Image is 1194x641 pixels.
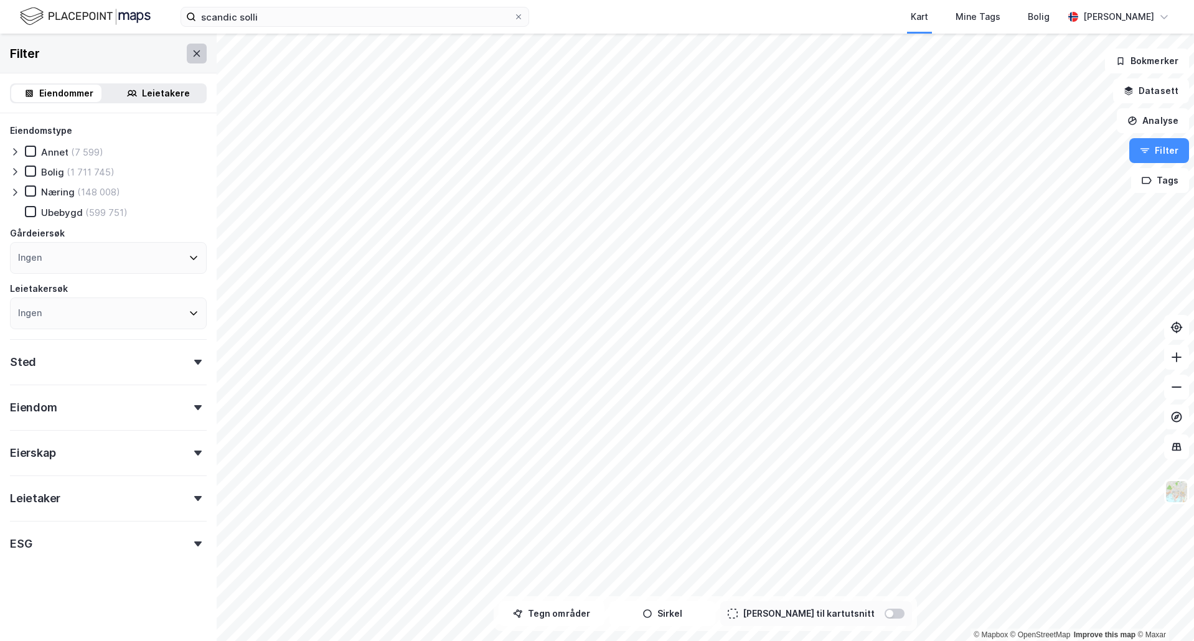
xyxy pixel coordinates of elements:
[956,9,1000,24] div: Mine Tags
[10,355,36,370] div: Sted
[10,226,65,241] div: Gårdeiersøk
[77,186,120,198] div: (148 008)
[18,306,42,320] div: Ingen
[10,44,40,63] div: Filter
[10,536,32,551] div: ESG
[196,7,514,26] input: Søk på adresse, matrikkel, gårdeiere, leietakere eller personer
[41,186,75,198] div: Næring
[609,601,715,626] button: Sirkel
[20,6,151,27] img: logo.f888ab2527a4732fd821a326f86c7f29.svg
[10,281,68,296] div: Leietakersøk
[1105,49,1189,73] button: Bokmerker
[1083,9,1154,24] div: [PERSON_NAME]
[499,601,604,626] button: Tegn områder
[41,146,68,158] div: Annet
[1165,480,1188,503] img: Z
[1113,78,1189,103] button: Datasett
[1028,9,1050,24] div: Bolig
[41,166,64,178] div: Bolig
[39,86,93,101] div: Eiendommer
[10,491,60,506] div: Leietaker
[1131,168,1189,193] button: Tags
[1129,138,1189,163] button: Filter
[911,9,928,24] div: Kart
[67,166,115,178] div: (1 711 745)
[743,606,875,621] div: [PERSON_NAME] til kartutsnitt
[71,146,103,158] div: (7 599)
[1132,581,1194,641] div: Kontrollprogram for chat
[10,446,55,461] div: Eierskap
[85,207,128,218] div: (599 751)
[1117,108,1189,133] button: Analyse
[10,123,72,138] div: Eiendomstype
[142,86,190,101] div: Leietakere
[10,400,57,415] div: Eiendom
[974,630,1008,639] a: Mapbox
[18,250,42,265] div: Ingen
[1010,630,1071,639] a: OpenStreetMap
[41,207,83,218] div: Ubebygd
[1074,630,1135,639] a: Improve this map
[1132,581,1194,641] iframe: Chat Widget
